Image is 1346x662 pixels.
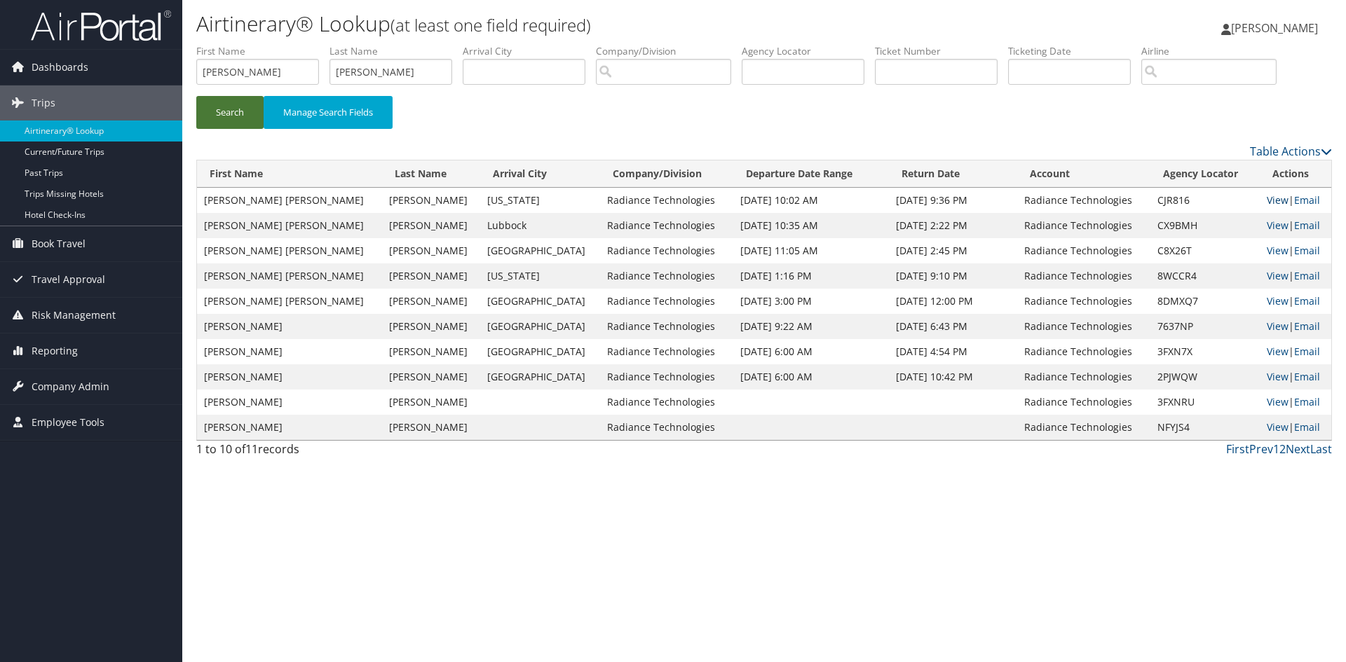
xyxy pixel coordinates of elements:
td: [DATE] 11:05 AM [733,238,888,263]
label: Company/Division [596,44,742,58]
td: [DATE] 3:00 PM [733,289,888,314]
td: [PERSON_NAME] [PERSON_NAME] [197,188,382,213]
td: [DATE] 2:45 PM [889,238,1017,263]
td: [PERSON_NAME] [PERSON_NAME] [197,289,382,314]
label: Ticket Number [875,44,1008,58]
td: NFYJS4 [1150,415,1259,440]
td: [DATE] 1:16 PM [733,263,888,289]
td: [US_STATE] [480,263,599,289]
td: [GEOGRAPHIC_DATA] [480,314,599,339]
td: Radiance Technologies [600,314,734,339]
td: Lubbock [480,213,599,238]
td: [PERSON_NAME] [197,415,382,440]
td: 8WCCR4 [1150,263,1259,289]
a: View [1267,244,1289,257]
td: [PERSON_NAME] [382,339,481,364]
td: [PERSON_NAME] [382,314,481,339]
td: | [1260,415,1331,440]
td: Radiance Technologies [1017,289,1151,314]
span: Company Admin [32,369,109,404]
td: | [1260,188,1331,213]
a: View [1267,420,1289,434]
td: [DATE] 6:00 AM [733,339,888,364]
td: 7637NP [1150,314,1259,339]
td: 8DMXQ7 [1150,289,1259,314]
span: Reporting [32,333,78,368]
td: [DATE] 12:00 PM [889,289,1017,314]
td: CX9BMH [1150,213,1259,238]
a: View [1267,395,1289,408]
h1: Airtinerary® Lookup [196,9,953,39]
td: [DATE] 9:36 PM [889,188,1017,213]
a: View [1267,269,1289,282]
td: [US_STATE] [480,188,599,213]
td: Radiance Technologies [600,289,734,314]
td: [PERSON_NAME] [382,188,481,213]
td: [PERSON_NAME] [197,339,382,364]
a: Next [1286,441,1310,457]
td: [PERSON_NAME] [382,389,481,415]
th: Departure Date Range: activate to sort column ascending [733,160,888,188]
a: Email [1294,219,1320,232]
a: Email [1294,319,1320,333]
th: Agency Locator: activate to sort column ascending [1150,160,1259,188]
a: Email [1294,193,1320,207]
td: [GEOGRAPHIC_DATA] [480,339,599,364]
td: | [1260,238,1331,263]
label: Agency Locator [742,44,875,58]
label: Airline [1141,44,1287,58]
td: [DATE] 2:22 PM [889,213,1017,238]
td: Radiance Technologies [600,415,734,440]
span: 11 [245,441,258,457]
td: [GEOGRAPHIC_DATA] [480,238,599,263]
th: Arrival City: activate to sort column ascending [480,160,599,188]
td: Radiance Technologies [1017,188,1151,213]
a: First [1226,441,1249,457]
th: Company/Division [600,160,734,188]
td: [DATE] 10:35 AM [733,213,888,238]
span: [PERSON_NAME] [1231,20,1318,36]
span: Risk Management [32,298,116,333]
th: Return Date: activate to sort column ascending [889,160,1017,188]
td: | [1260,314,1331,339]
a: Email [1294,395,1320,408]
img: airportal-logo.png [31,9,171,42]
td: [GEOGRAPHIC_DATA] [480,364,599,389]
td: Radiance Technologies [600,213,734,238]
td: [DATE] 9:22 AM [733,314,888,339]
a: Prev [1249,441,1273,457]
td: [PERSON_NAME] [PERSON_NAME] [197,263,382,289]
td: Radiance Technologies [600,238,734,263]
td: [PERSON_NAME] [197,389,382,415]
td: 3FXN7X [1150,339,1259,364]
small: (at least one field required) [390,13,591,36]
th: Last Name: activate to sort column ascending [382,160,481,188]
td: Radiance Technologies [1017,415,1151,440]
a: Email [1294,269,1320,282]
a: View [1267,219,1289,232]
th: Account: activate to sort column ascending [1017,160,1151,188]
a: Last [1310,441,1332,457]
td: Radiance Technologies [600,389,734,415]
td: Radiance Technologies [600,364,734,389]
td: Radiance Technologies [1017,314,1151,339]
td: [DATE] 9:10 PM [889,263,1017,289]
td: [PERSON_NAME] [197,314,382,339]
td: [PERSON_NAME] [382,364,481,389]
td: Radiance Technologies [600,339,734,364]
td: | [1260,364,1331,389]
td: [PERSON_NAME] [PERSON_NAME] [197,213,382,238]
button: Manage Search Fields [264,96,393,129]
td: Radiance Technologies [600,188,734,213]
td: Radiance Technologies [600,263,734,289]
td: [DATE] 6:43 PM [889,314,1017,339]
th: First Name: activate to sort column ascending [197,160,382,188]
td: [PERSON_NAME] [382,213,481,238]
a: Email [1294,345,1320,358]
span: Trips [32,85,55,120]
a: View [1267,294,1289,308]
button: Search [196,96,264,129]
a: Email [1294,294,1320,308]
a: View [1267,319,1289,333]
td: [DATE] 10:42 PM [889,364,1017,389]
